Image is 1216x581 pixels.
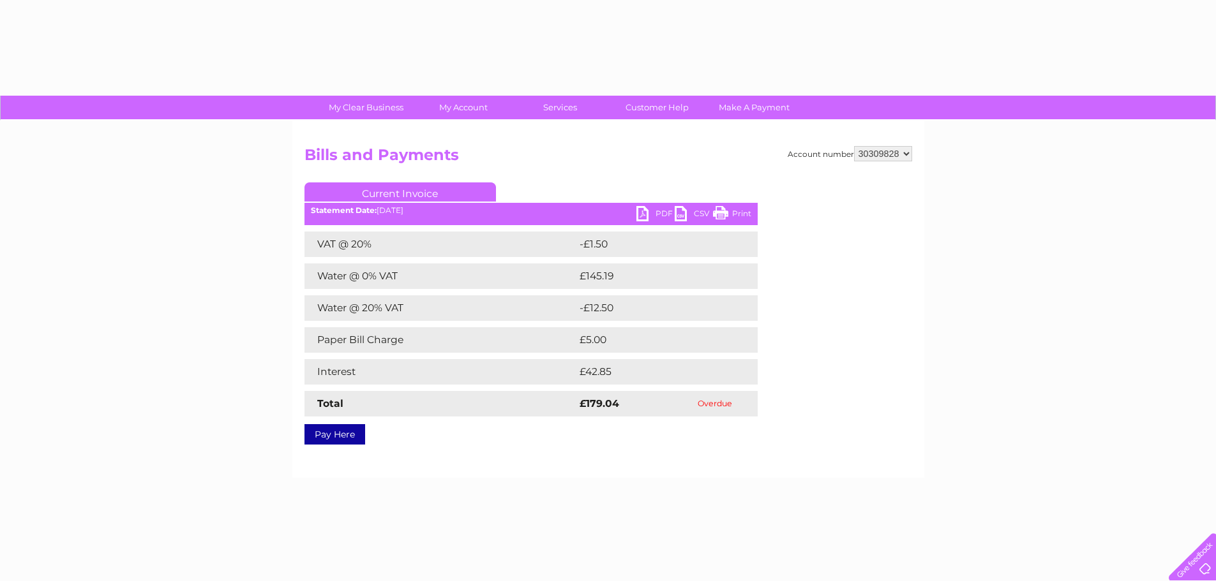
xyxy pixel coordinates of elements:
[304,295,576,321] td: Water @ 20% VAT
[311,205,377,215] b: Statement Date:
[304,146,912,170] h2: Bills and Payments
[304,182,496,202] a: Current Invoice
[313,96,419,119] a: My Clear Business
[576,327,728,353] td: £5.00
[702,96,807,119] a: Make A Payment
[304,232,576,257] td: VAT @ 20%
[672,391,758,416] td: Overdue
[713,206,751,224] a: Print
[304,327,576,353] td: Paper Bill Charge
[576,232,730,257] td: -£1.50
[788,146,912,161] div: Account number
[304,206,758,215] div: [DATE]
[317,397,343,409] strong: Total
[304,359,576,385] td: Interest
[576,359,732,385] td: £42.85
[580,397,619,409] strong: £179.04
[410,96,516,119] a: My Account
[604,96,710,119] a: Customer Help
[636,206,675,224] a: PDF
[576,295,733,321] td: -£12.50
[576,263,733,289] td: £145.19
[304,263,576,289] td: Water @ 0% VAT
[675,206,713,224] a: CSV
[507,96,613,119] a: Services
[304,424,365,445] a: Pay Here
